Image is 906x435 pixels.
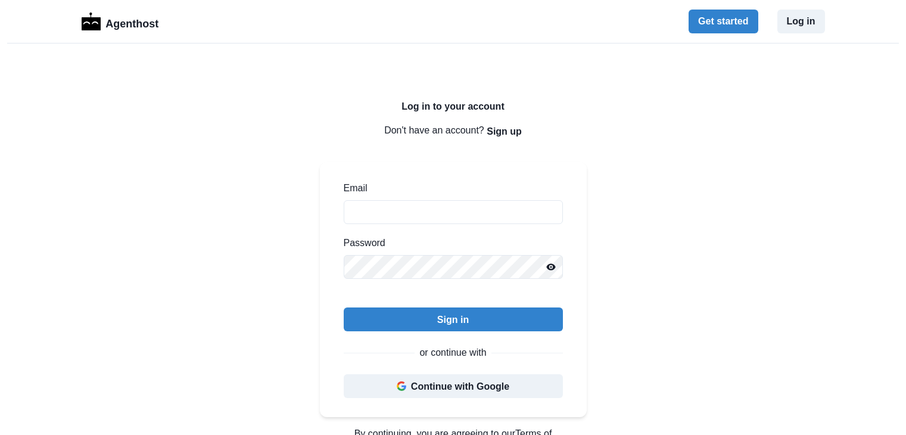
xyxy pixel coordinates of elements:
[419,346,486,360] p: or continue with
[105,11,158,32] p: Agenthost
[320,119,587,143] p: Don't have an account?
[344,236,556,250] label: Password
[777,10,825,33] button: Log in
[82,11,159,32] a: LogoAgenthost
[344,181,556,195] label: Email
[539,255,563,279] button: Reveal password
[82,13,101,30] img: Logo
[320,101,587,112] h2: Log in to your account
[344,374,563,398] button: Continue with Google
[344,307,563,331] button: Sign in
[487,119,522,143] button: Sign up
[689,10,758,33] button: Get started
